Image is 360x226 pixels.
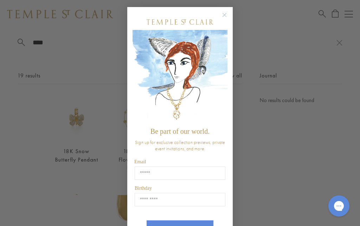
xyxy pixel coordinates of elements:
span: Email [134,159,146,164]
span: Be part of our world. [150,127,210,135]
span: Birthday [135,186,152,191]
img: c4a9eb12-d91a-4d4a-8ee0-386386f4f338.jpeg [133,30,227,124]
input: Email [135,167,225,180]
img: Temple St. Clair [147,19,213,25]
button: Close dialog [224,14,232,23]
span: Sign up for exclusive collection previews, private event invitations, and more. [135,139,225,152]
iframe: Gorgias live chat messenger [325,193,353,219]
